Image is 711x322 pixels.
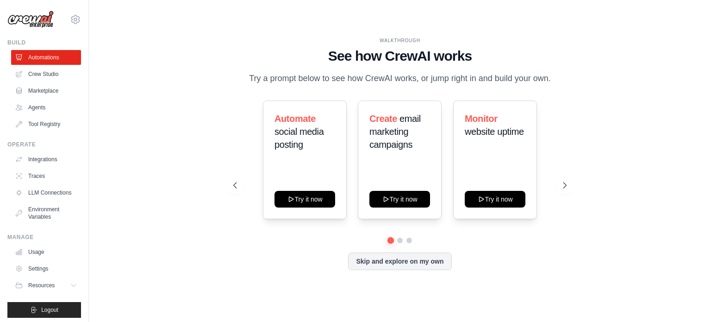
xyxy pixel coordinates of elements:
[7,302,81,318] button: Logout
[11,83,81,98] a: Marketplace
[11,261,81,276] a: Settings
[11,67,81,82] a: Crew Studio
[465,191,525,208] button: Try it now
[28,282,55,289] span: Resources
[369,191,430,208] button: Try it now
[233,48,567,64] h1: See how CrewAI works
[369,114,421,150] span: email marketing campaigns
[465,114,498,124] span: Monitor
[7,234,81,241] div: Manage
[41,306,58,314] span: Logout
[274,191,335,208] button: Try it now
[11,117,81,132] a: Tool Registry
[11,50,81,65] a: Automations
[244,72,555,85] p: Try a prompt below to see how CrewAI works, or jump right in and build your own.
[465,126,524,137] span: website uptime
[11,185,81,200] a: LLM Connections
[11,202,81,224] a: Environment Variables
[274,126,324,150] span: social media posting
[11,152,81,167] a: Integrations
[7,11,54,28] img: Logo
[7,39,81,46] div: Build
[11,245,81,259] a: Usage
[348,253,451,270] button: Skip and explore on my own
[7,141,81,148] div: Operate
[274,114,316,124] span: Automate
[11,169,81,183] a: Traces
[233,37,567,44] div: WALKTHROUGH
[369,114,397,124] span: Create
[11,100,81,115] a: Agents
[11,278,81,293] button: Resources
